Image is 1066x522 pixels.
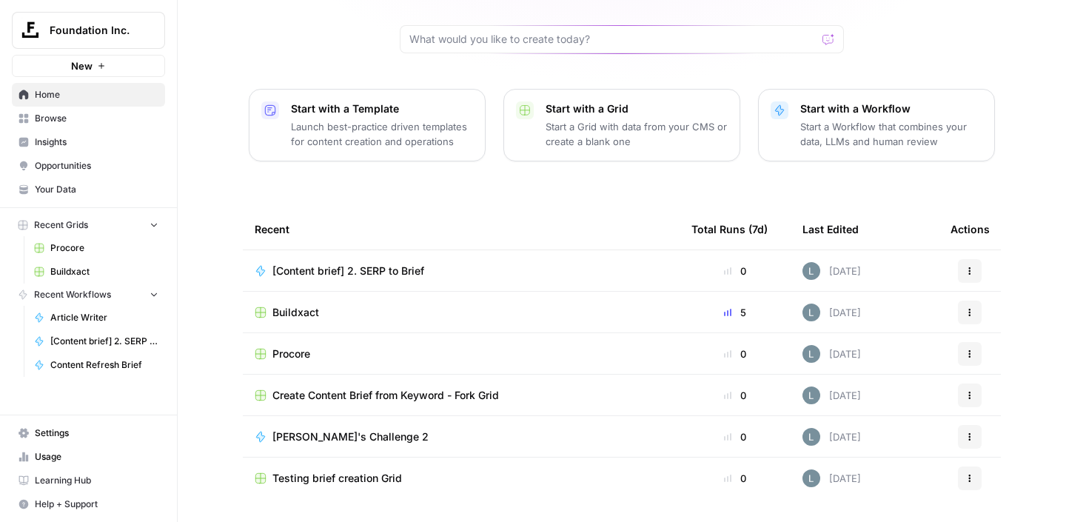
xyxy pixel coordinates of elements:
[12,12,165,49] button: Workspace: Foundation Inc.
[800,101,982,116] p: Start with a Workflow
[691,429,779,444] div: 0
[34,218,88,232] span: Recent Grids
[12,421,165,445] a: Settings
[12,83,165,107] a: Home
[35,112,158,125] span: Browse
[691,347,779,361] div: 0
[12,154,165,178] a: Opportunities
[691,209,768,250] div: Total Runs (7d)
[35,450,158,464] span: Usage
[255,471,668,486] a: Testing brief creation Grid
[50,358,158,372] span: Content Refresh Brief
[35,498,158,511] span: Help + Support
[802,345,861,363] div: [DATE]
[802,262,820,280] img: 8iclr0koeej5t27gwiocqqt2wzy0
[272,429,429,444] span: [PERSON_NAME]'s Challenge 2
[802,209,859,250] div: Last Edited
[272,388,499,403] span: Create Content Brief from Keyword - Fork Grid
[50,241,158,255] span: Procore
[800,119,982,149] p: Start a Workflow that combines your data, LLMs and human review
[12,214,165,236] button: Recent Grids
[27,329,165,353] a: [Content brief] 2. SERP to Brief
[27,260,165,284] a: Buildxact
[249,89,486,161] button: Start with a TemplateLaunch best-practice driven templates for content creation and operations
[27,236,165,260] a: Procore
[35,474,158,487] span: Learning Hub
[409,32,817,47] input: What would you like to create today?
[35,135,158,149] span: Insights
[17,17,44,44] img: Foundation Inc. Logo
[12,469,165,492] a: Learning Hub
[272,264,424,278] span: [Content brief] 2. SERP to Brief
[34,288,111,301] span: Recent Workflows
[802,345,820,363] img: 8iclr0koeej5t27gwiocqqt2wzy0
[255,429,668,444] a: [PERSON_NAME]'s Challenge 2
[802,387,820,404] img: 8iclr0koeej5t27gwiocqqt2wzy0
[35,159,158,173] span: Opportunities
[50,23,139,38] span: Foundation Inc.
[691,305,779,320] div: 5
[272,347,310,361] span: Procore
[27,353,165,377] a: Content Refresh Brief
[272,305,319,320] span: Buildxact
[802,304,861,321] div: [DATE]
[35,88,158,101] span: Home
[802,428,820,446] img: 8iclr0koeej5t27gwiocqqt2wzy0
[503,89,740,161] button: Start with a GridStart a Grid with data from your CMS or create a blank one
[758,89,995,161] button: Start with a WorkflowStart a Workflow that combines your data, LLMs and human review
[291,119,473,149] p: Launch best-practice driven templates for content creation and operations
[12,492,165,516] button: Help + Support
[255,264,668,278] a: [Content brief] 2. SERP to Brief
[50,335,158,348] span: [Content brief] 2. SERP to Brief
[50,311,158,324] span: Article Writer
[12,445,165,469] a: Usage
[50,265,158,278] span: Buildxact
[802,304,820,321] img: 8iclr0koeej5t27gwiocqqt2wzy0
[691,264,779,278] div: 0
[255,305,668,320] a: Buildxact
[802,469,861,487] div: [DATE]
[802,387,861,404] div: [DATE]
[12,107,165,130] a: Browse
[291,101,473,116] p: Start with a Template
[71,58,93,73] span: New
[35,183,158,196] span: Your Data
[27,306,165,329] a: Article Writer
[951,209,990,250] div: Actions
[546,119,728,149] p: Start a Grid with data from your CMS or create a blank one
[12,55,165,77] button: New
[546,101,728,116] p: Start with a Grid
[691,388,779,403] div: 0
[12,284,165,306] button: Recent Workflows
[255,347,668,361] a: Procore
[272,471,402,486] span: Testing brief creation Grid
[802,262,861,280] div: [DATE]
[691,471,779,486] div: 0
[255,209,668,250] div: Recent
[12,130,165,154] a: Insights
[802,428,861,446] div: [DATE]
[802,469,820,487] img: 8iclr0koeej5t27gwiocqqt2wzy0
[12,178,165,201] a: Your Data
[35,426,158,440] span: Settings
[255,388,668,403] a: Create Content Brief from Keyword - Fork Grid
